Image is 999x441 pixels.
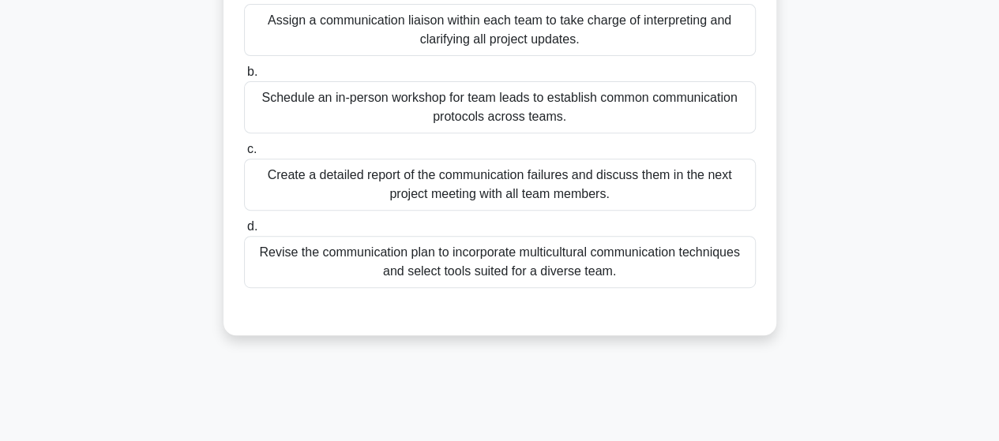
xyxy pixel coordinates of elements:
div: Revise the communication plan to incorporate multicultural communication techniques and select to... [244,236,756,288]
span: d. [247,219,257,233]
span: c. [247,142,257,155]
div: Schedule an in-person workshop for team leads to establish common communication protocols across ... [244,81,756,133]
span: b. [247,65,257,78]
div: Create a detailed report of the communication failures and discuss them in the next project meeti... [244,159,756,211]
div: Assign a communication liaison within each team to take charge of interpreting and clarifying all... [244,4,756,56]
